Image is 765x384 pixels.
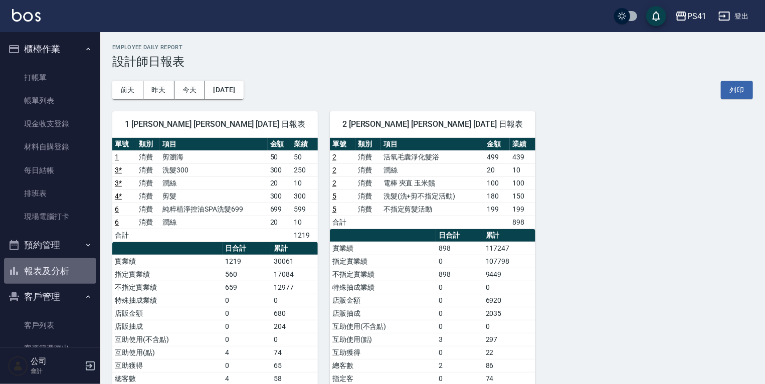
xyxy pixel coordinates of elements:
td: 消費 [136,189,160,203]
td: 互助使用(點) [112,346,223,359]
td: 898 [436,242,483,255]
button: [DATE] [205,81,243,99]
td: 199 [510,203,535,216]
td: 9449 [483,268,535,281]
td: 互助使用(不含點) [330,320,436,333]
td: 250 [291,163,318,176]
td: 消費 [355,150,381,163]
td: 560 [223,268,271,281]
td: 439 [510,150,535,163]
img: Person [8,356,28,376]
td: 潤絲 [381,163,484,176]
a: 客戶列表 [4,314,96,337]
button: 登出 [714,7,753,26]
td: 電棒 夾直 玉米鬚 [381,176,484,189]
td: 0 [271,333,318,346]
td: 1219 [291,229,318,242]
td: 合計 [330,216,355,229]
td: 洗髮300 [160,163,267,176]
a: 現金收支登錄 [4,112,96,135]
td: 20 [268,216,292,229]
td: 50 [268,150,292,163]
td: 消費 [355,163,381,176]
th: 金額 [484,138,510,151]
a: 1 [115,153,119,161]
td: 實業績 [112,255,223,268]
a: 現場電腦打卡 [4,205,96,228]
td: 100 [484,176,510,189]
td: 65 [271,359,318,372]
td: 0 [271,294,318,307]
button: 今天 [174,81,206,99]
a: 2 [332,179,336,187]
td: 消費 [355,189,381,203]
th: 類別 [136,138,160,151]
td: 3 [436,333,483,346]
td: 6920 [483,294,535,307]
td: 1219 [223,255,271,268]
td: 0 [223,359,271,372]
td: 互助使用(點) [330,333,436,346]
td: 0 [483,281,535,294]
a: 5 [332,192,336,200]
a: 材料自購登錄 [4,135,96,158]
td: 指定實業績 [330,255,436,268]
td: 107798 [483,255,535,268]
td: 0 [436,255,483,268]
td: 消費 [136,216,160,229]
td: 180 [484,189,510,203]
td: 86 [483,359,535,372]
td: 22 [483,346,535,359]
a: 客資篩選匯出 [4,337,96,360]
td: 0 [223,307,271,320]
table: a dense table [330,138,535,229]
button: 列印 [721,81,753,99]
td: 互助獲得 [112,359,223,372]
td: 活氧毛囊淨化髮浴 [381,150,484,163]
th: 類別 [355,138,381,151]
td: 潤絲 [160,216,267,229]
td: 10 [291,176,318,189]
img: Logo [12,9,41,22]
td: 898 [436,268,483,281]
th: 日合計 [223,242,271,255]
a: 6 [115,205,119,213]
td: 純粹植淨控油SPA洗髮699 [160,203,267,216]
h3: 設計師日報表 [112,55,753,69]
td: 消費 [136,150,160,163]
th: 項目 [381,138,484,151]
td: 0 [223,294,271,307]
button: 客戶管理 [4,284,96,310]
a: 打帳單 [4,66,96,89]
td: 消費 [355,176,381,189]
td: 297 [483,333,535,346]
td: 0 [223,320,271,333]
td: 10 [510,163,535,176]
td: 0 [436,346,483,359]
a: 每日結帳 [4,159,96,182]
td: 不指定剪髮活動 [381,203,484,216]
td: 10 [291,216,318,229]
td: 總客數 [330,359,436,372]
td: 2 [436,359,483,372]
td: 潤絲 [160,176,267,189]
h2: Employee Daily Report [112,44,753,51]
td: 150 [510,189,535,203]
button: 櫃檯作業 [4,36,96,62]
a: 2 [332,166,336,174]
a: 帳單列表 [4,89,96,112]
button: 預約管理 [4,232,96,258]
th: 單號 [112,138,136,151]
td: 659 [223,281,271,294]
td: 特殊抽成業績 [330,281,436,294]
td: 499 [484,150,510,163]
td: 0 [436,294,483,307]
span: 2 [PERSON_NAME] [PERSON_NAME] [DATE] 日報表 [342,119,523,129]
td: 4 [223,346,271,359]
p: 會計 [31,366,82,375]
a: 5 [332,205,336,213]
span: 1 [PERSON_NAME] [PERSON_NAME] [DATE] 日報表 [124,119,306,129]
button: PS41 [671,6,710,27]
td: 74 [271,346,318,359]
a: 排班表 [4,182,96,205]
